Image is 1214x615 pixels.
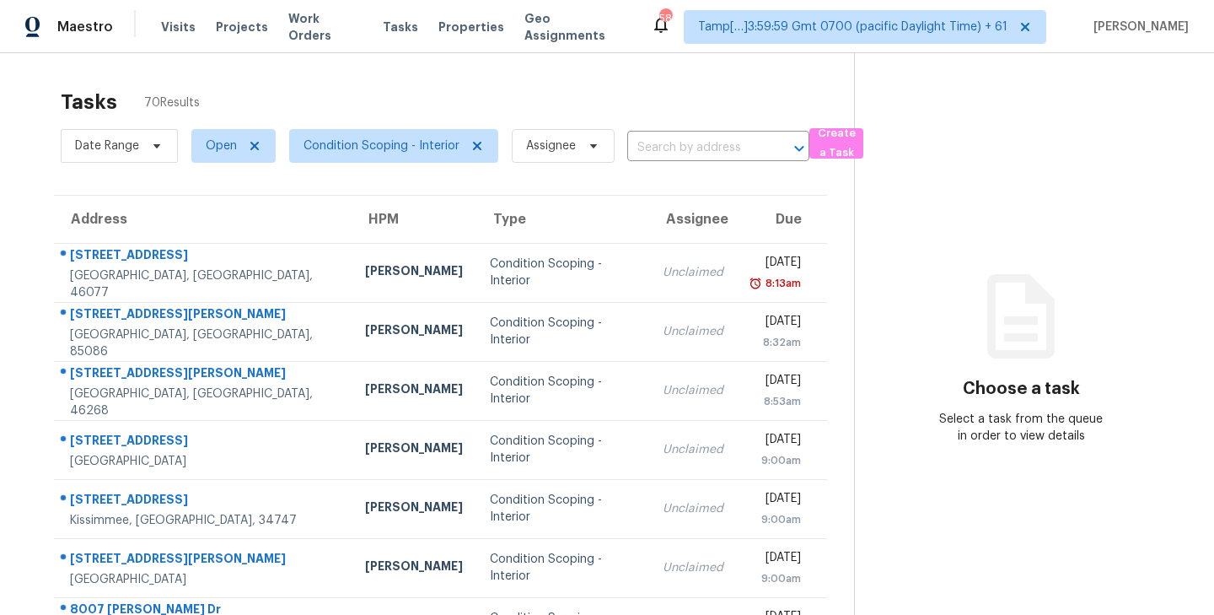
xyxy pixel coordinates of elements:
[70,571,338,588] div: [GEOGRAPHIC_DATA]
[61,94,117,111] h2: Tasks
[365,558,463,579] div: [PERSON_NAME]
[365,380,463,402] div: [PERSON_NAME]
[70,491,338,512] div: [STREET_ADDRESS]
[70,386,338,419] div: [GEOGRAPHIC_DATA], [GEOGRAPHIC_DATA], 46268
[365,262,463,283] div: [PERSON_NAME]
[365,499,463,520] div: [PERSON_NAME]
[303,138,459,154] span: Condition Scoping - Interior
[490,551,636,585] div: Condition Scoping - Interior
[490,492,636,526] div: Condition Scoping - Interior
[663,559,723,576] div: Unclaimed
[750,549,801,570] div: [DATE]
[663,441,723,458] div: Unclaimed
[70,326,338,360] div: [GEOGRAPHIC_DATA], [GEOGRAPHIC_DATA], 85086
[54,196,352,243] th: Address
[490,256,636,289] div: Condition Scoping - Interior
[663,264,723,281] div: Unclaimed
[70,550,338,571] div: [STREET_ADDRESS][PERSON_NAME]
[365,440,463,461] div: [PERSON_NAME]
[70,453,338,470] div: [GEOGRAPHIC_DATA]
[750,313,801,334] div: [DATE]
[476,196,649,243] th: Type
[365,321,463,343] div: [PERSON_NAME]
[524,10,631,44] span: Geo Assignments
[206,138,237,154] span: Open
[809,128,863,159] button: Create a Task
[438,19,504,35] span: Properties
[490,315,636,348] div: Condition Scoping - Interior
[663,500,723,517] div: Unclaimed
[663,323,723,340] div: Unclaimed
[161,19,196,35] span: Visits
[216,19,268,35] span: Projects
[490,433,636,467] div: Condition Scoping - Interior
[70,512,338,529] div: Kissimmee, [GEOGRAPHIC_DATA], 34747
[698,19,1007,35] span: Tamp[…]3:59:59 Gmt 0700 (pacific Daylight Time) + 61
[750,334,801,351] div: 8:32am
[1087,19,1189,35] span: [PERSON_NAME]
[288,10,363,44] span: Work Orders
[70,432,338,453] div: [STREET_ADDRESS]
[818,124,855,163] span: Create a Task
[750,570,801,587] div: 9:00am
[627,135,762,161] input: Search by address
[750,431,801,452] div: [DATE]
[352,196,476,243] th: HPM
[70,364,338,386] div: [STREET_ADDRESS][PERSON_NAME]
[750,393,801,410] div: 8:53am
[75,138,139,154] span: Date Range
[57,19,113,35] span: Maestro
[737,196,827,243] th: Due
[659,10,671,27] div: 585
[963,380,1080,397] h3: Choose a task
[144,94,200,111] span: 70 Results
[762,275,801,292] div: 8:13am
[490,374,636,407] div: Condition Scoping - Interior
[70,267,338,301] div: [GEOGRAPHIC_DATA], [GEOGRAPHIC_DATA], 46077
[70,305,338,326] div: [STREET_ADDRESS][PERSON_NAME]
[749,275,762,292] img: Overdue Alarm Icon
[750,254,801,275] div: [DATE]
[750,511,801,528] div: 9:00am
[938,411,1104,445] div: Select a task from the queue in order to view details
[526,138,576,154] span: Assignee
[70,246,338,267] div: [STREET_ADDRESS]
[383,21,418,33] span: Tasks
[750,452,801,469] div: 9:00am
[750,372,801,393] div: [DATE]
[787,137,811,160] button: Open
[649,196,737,243] th: Assignee
[750,490,801,511] div: [DATE]
[663,382,723,399] div: Unclaimed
